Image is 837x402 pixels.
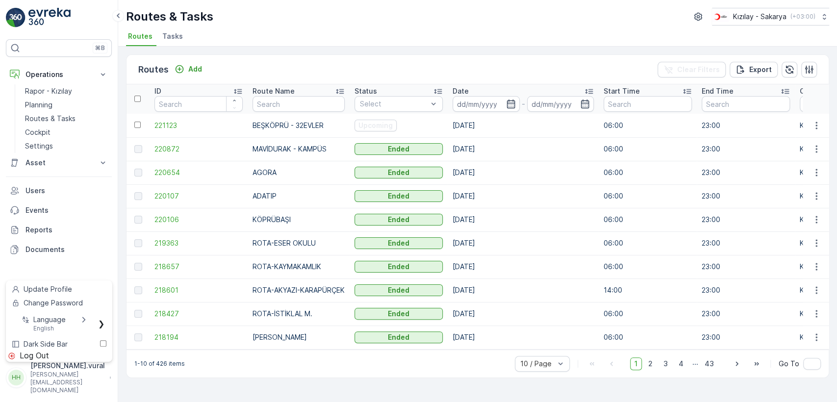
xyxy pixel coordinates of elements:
[6,201,112,220] a: Events
[25,127,51,137] p: Cockpit
[154,332,243,342] a: 218194
[6,8,25,27] img: logo
[355,143,443,155] button: Ended
[154,238,243,248] a: 219363
[25,225,108,235] p: Reports
[522,98,525,110] p: -
[154,309,243,319] a: 218427
[248,114,350,137] td: BEŞKÖPRÜ - 32EVLER
[700,357,718,370] span: 43
[134,145,142,153] div: Toggle Row Selected
[674,357,688,370] span: 4
[730,62,778,77] button: Export
[126,9,213,25] p: Routes & Tasks
[599,231,697,255] td: 06:00
[33,315,66,325] span: Language
[697,326,795,349] td: 23:00
[599,161,697,184] td: 06:00
[248,231,350,255] td: ROTA-ESER OKULU
[95,44,105,52] p: ⌘B
[134,333,142,341] div: Toggle Row Selected
[599,114,697,137] td: 06:00
[25,100,52,110] p: Planning
[154,96,243,112] input: Search
[154,144,243,154] a: 220872
[25,205,108,215] p: Events
[527,96,594,112] input: dd/mm/yyyy
[702,96,790,112] input: Search
[388,262,409,272] p: Ended
[355,284,443,296] button: Ended
[659,357,672,370] span: 3
[453,86,469,96] p: Date
[355,167,443,178] button: Ended
[134,310,142,318] div: Toggle Row Selected
[248,208,350,231] td: KÖPRÜBAŞI
[21,112,112,126] a: Routes & Tasks
[24,339,68,349] span: Dark Side Bar
[448,231,599,255] td: [DATE]
[697,161,795,184] td: 23:00
[134,360,185,368] p: 1-10 of 426 items
[604,86,640,96] p: Start Time
[692,357,698,370] p: ...
[134,286,142,294] div: Toggle Row Selected
[388,191,409,201] p: Ended
[355,86,377,96] p: Status
[388,332,409,342] p: Ended
[733,12,786,22] p: Kızılay - Sakarya
[800,86,834,96] p: Operation
[25,141,53,151] p: Settings
[388,144,409,154] p: Ended
[599,184,697,208] td: 06:00
[599,137,697,161] td: 06:00
[658,62,726,77] button: Clear Filters
[355,308,443,320] button: Ended
[448,114,599,137] td: [DATE]
[8,370,24,385] div: HH
[25,158,92,168] p: Asset
[21,126,112,139] a: Cockpit
[697,302,795,326] td: 23:00
[388,168,409,177] p: Ended
[25,186,108,196] p: Users
[154,262,243,272] a: 218657
[154,285,243,295] a: 218601
[697,137,795,161] td: 23:00
[448,255,599,278] td: [DATE]
[453,96,520,112] input: dd/mm/yyyy
[697,231,795,255] td: 23:00
[355,120,397,131] button: Upcoming
[134,216,142,224] div: Toggle Row Selected
[20,351,49,360] span: Log Out
[360,99,428,109] p: Select
[21,98,112,112] a: Planning
[248,137,350,161] td: MAVİDURAK - KAMPÜS
[702,86,734,96] p: End Time
[599,302,697,326] td: 06:00
[248,278,350,302] td: ROTA-AKYAZI-KARAPÜRÇEK
[154,121,243,130] span: 221123
[448,278,599,302] td: [DATE]
[134,263,142,271] div: Toggle Row Selected
[30,371,105,394] p: [PERSON_NAME][EMAIL_ADDRESS][DOMAIN_NAME]
[134,192,142,200] div: Toggle Row Selected
[248,302,350,326] td: ROTA-İSTİKLAL M.
[388,215,409,225] p: Ended
[599,278,697,302] td: 14:00
[6,153,112,173] button: Asset
[154,168,243,177] a: 220654
[154,86,161,96] p: ID
[448,326,599,349] td: [DATE]
[599,208,697,231] td: 06:00
[154,191,243,201] a: 220107
[25,70,92,79] p: Operations
[134,169,142,176] div: Toggle Row Selected
[712,8,829,25] button: Kızılay - Sakarya(+03:00)
[24,284,72,294] span: Update Profile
